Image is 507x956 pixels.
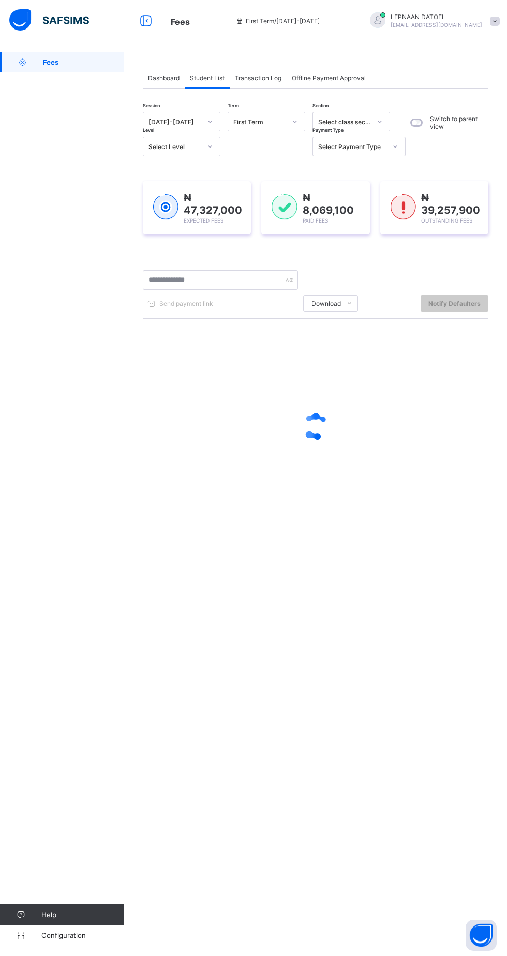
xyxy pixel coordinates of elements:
[421,192,480,216] span: ₦ 39,257,900
[235,17,320,25] span: session/term information
[421,217,472,224] span: Outstanding Fees
[228,102,239,108] span: Term
[303,192,354,216] span: ₦ 8,069,100
[428,300,481,307] span: Notify Defaulters
[148,143,201,151] div: Select Level
[43,58,124,66] span: Fees
[159,300,213,307] span: Send payment link
[148,118,201,126] div: [DATE]-[DATE]
[312,127,344,133] span: Payment Type
[466,920,497,951] button: Open asap
[184,217,223,224] span: Expected Fees
[303,217,328,224] span: Paid Fees
[391,194,416,220] img: outstanding-1.146d663e52f09953f639664a84e30106.svg
[318,118,371,126] div: Select class section
[235,74,281,82] span: Transaction Log
[171,17,190,27] span: Fees
[233,118,286,126] div: First Term
[41,931,124,939] span: Configuration
[292,74,366,82] span: Offline Payment Approval
[143,102,160,108] span: Session
[143,127,154,133] span: Level
[9,9,89,31] img: safsims
[41,910,124,919] span: Help
[272,194,297,220] img: paid-1.3eb1404cbcb1d3b736510a26bbfa3ccb.svg
[190,74,225,82] span: Student List
[360,12,504,30] div: LEPNAANDATOEL
[312,102,329,108] span: Section
[391,13,482,21] span: LEPNAAN DATOEL
[318,143,386,151] div: Select Payment Type
[430,115,486,130] label: Switch to parent view
[391,22,482,28] span: [EMAIL_ADDRESS][DOMAIN_NAME]
[148,74,180,82] span: Dashboard
[184,192,242,216] span: ₦ 47,327,000
[153,194,178,220] img: expected-1.03dd87d44185fb6c27cc9b2570c10499.svg
[311,300,341,307] span: Download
